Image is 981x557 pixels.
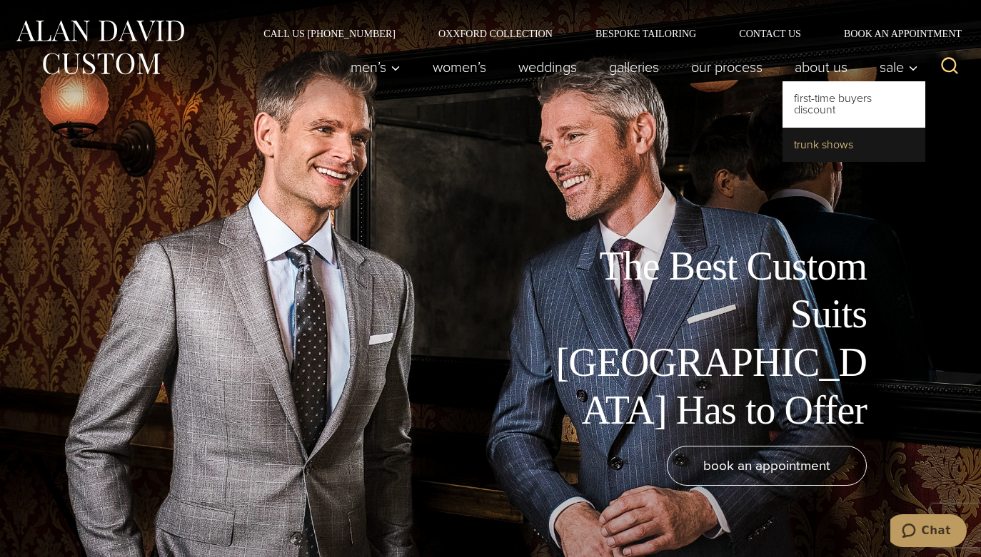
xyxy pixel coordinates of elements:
a: Contact Us [718,29,822,39]
button: Men’s sub menu toggle [335,53,417,81]
a: First-Time Buyers Discount [783,81,925,127]
a: Our Process [675,53,779,81]
span: book an appointment [703,455,830,476]
nav: Primary Navigation [335,53,926,81]
a: Call Us [PHONE_NUMBER] [242,29,417,39]
h1: The Best Custom Suits [GEOGRAPHIC_DATA] Has to Offer [545,242,867,434]
a: Oxxford Collection [417,29,574,39]
img: Alan David Custom [14,16,186,79]
a: Galleries [593,53,675,81]
a: Women’s [417,53,503,81]
a: Bespoke Tailoring [574,29,718,39]
a: About Us [779,53,864,81]
nav: Secondary Navigation [242,29,967,39]
a: weddings [503,53,593,81]
button: View Search Form [932,50,967,84]
iframe: Opens a widget where you can chat to one of our agents [890,514,967,550]
a: Book an Appointment [822,29,967,39]
a: book an appointment [667,446,867,486]
a: Trunk Shows [783,128,925,162]
button: Child menu of Sale [864,53,926,81]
